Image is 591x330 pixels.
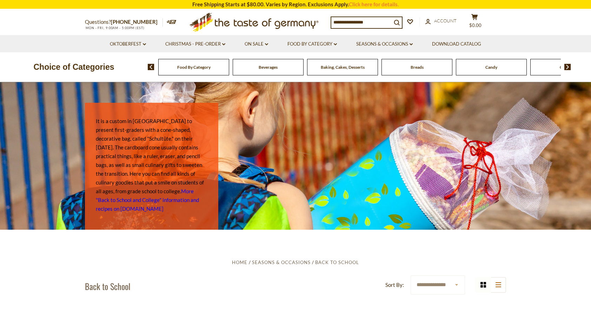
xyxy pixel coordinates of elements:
[232,260,247,265] a: Home
[85,281,131,291] h1: Back to School
[385,281,404,289] label: Sort By:
[434,18,457,23] span: Account
[315,260,359,265] a: Back to School
[485,65,497,70] a: Candy
[96,188,199,212] a: More "Back to School and College" information and recipes on [DOMAIN_NAME]
[85,26,145,30] span: MON - FRI, 9:00AM - 5:00PM (EST)
[287,40,337,48] a: Food By Category
[148,64,154,70] img: previous arrow
[564,64,571,70] img: next arrow
[356,40,413,48] a: Seasons & Occasions
[177,65,211,70] a: Food By Category
[96,117,207,213] p: It is a custom in [GEOGRAPHIC_DATA] to present first-graders with a cone-shaped, decorative bag, ...
[349,1,399,7] a: Click here for details.
[432,40,481,48] a: Download Catalog
[111,19,158,25] a: [PHONE_NUMBER]
[469,22,482,28] span: $0.00
[165,40,225,48] a: Christmas - PRE-ORDER
[110,40,146,48] a: Oktoberfest
[411,65,424,70] a: Breads
[425,17,457,25] a: Account
[252,260,311,265] a: Seasons & Occasions
[85,18,163,27] p: Questions?
[245,40,268,48] a: On Sale
[464,14,485,31] button: $0.00
[259,65,278,70] a: Beverages
[321,65,365,70] a: Baking, Cakes, Desserts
